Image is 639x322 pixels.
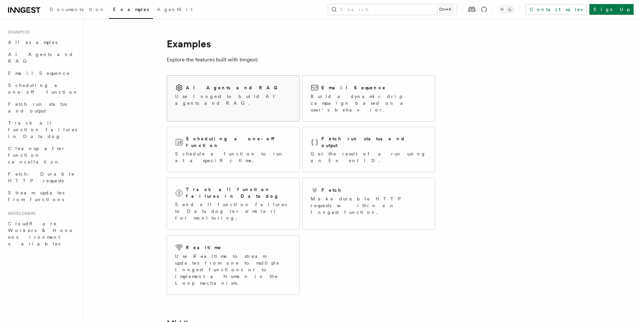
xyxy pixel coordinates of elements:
[5,211,36,216] span: Middleware
[8,40,57,45] span: All examples
[5,48,79,67] a: AI Agents and RAG
[113,7,149,12] span: Examples
[167,38,435,50] h1: Examples
[5,36,79,48] a: All examples
[525,4,587,15] a: Contact sales
[311,195,427,216] p: Make durable HTTP requests within an Inngest function.
[5,67,79,79] a: Email Sequence
[498,5,514,13] button: Toggle dark mode
[5,218,79,250] a: Cloudflare Workers & Hono environment variables
[8,146,65,165] span: Cleanup after function cancellation
[328,4,457,15] button: Search...Ctrl+K
[167,75,300,122] a: AI Agents and RAGUse Inngest to build AI agents and RAG.
[5,187,79,205] a: Stream updates from functions
[321,187,342,193] h2: Fetch
[321,84,386,91] h2: Email Sequence
[175,253,291,286] p: Use Realtime to stream updates from one to multiple Inngest functions or to implement a Human in ...
[186,135,291,149] h2: Scheduling a one-off function
[589,4,634,15] a: Sign Up
[8,171,75,183] span: Fetch: Durable HTTP requests
[311,93,427,113] p: Build a dynamic drip campaign based on a user's behavior.
[311,150,427,164] p: Get the result of a run using an Event ID.
[8,83,78,95] span: Scheduling a one-off function
[46,2,109,18] a: Documentation
[50,7,105,12] span: Documentation
[5,142,79,168] a: Cleanup after function cancellation
[5,117,79,142] a: Track all function failures in Datadog
[175,93,291,106] p: Use Inngest to build AI agents and RAG.
[5,79,79,98] a: Scheduling a one-off function
[186,84,281,91] h2: AI Agents and RAG
[302,75,435,122] a: Email SequenceBuild a dynamic drip campaign based on a user's behavior.
[302,127,435,172] a: Fetch run status and outputGet the result of a run using an Event ID.
[157,7,193,12] span: AgentKit
[5,30,30,35] span: Examples
[8,71,70,76] span: Email Sequence
[321,135,427,149] h2: Fetch run status and output
[153,2,197,18] a: AgentKit
[167,178,300,230] a: Track all function failures in DatadogSend all function failures to Datadog (or similar) for moni...
[5,98,79,117] a: Fetch run status and output
[175,201,291,221] p: Send all function failures to Datadog (or similar) for monitoring.
[438,6,453,13] kbd: Ctrl+K
[186,244,222,251] h2: Realtime
[167,235,300,295] a: RealtimeUse Realtime to stream updates from one to multiple Inngest functions or to implement a H...
[186,186,291,199] h2: Track all function failures in Datadog
[175,150,291,164] p: Schedule a function to run at a specific time.
[8,120,77,139] span: Track all function failures in Datadog
[109,2,153,19] a: Examples
[167,55,435,64] p: Explore the features built with Inngest:
[8,52,73,64] span: AI Agents and RAG
[8,221,74,246] span: Cloudflare Workers & Hono environment variables
[167,127,300,172] a: Scheduling a one-off functionSchedule a function to run at a specific time.
[8,101,67,113] span: Fetch run status and output
[302,178,435,230] a: FetchMake durable HTTP requests within an Inngest function.
[8,190,64,202] span: Stream updates from functions
[5,168,79,187] a: Fetch: Durable HTTP requests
